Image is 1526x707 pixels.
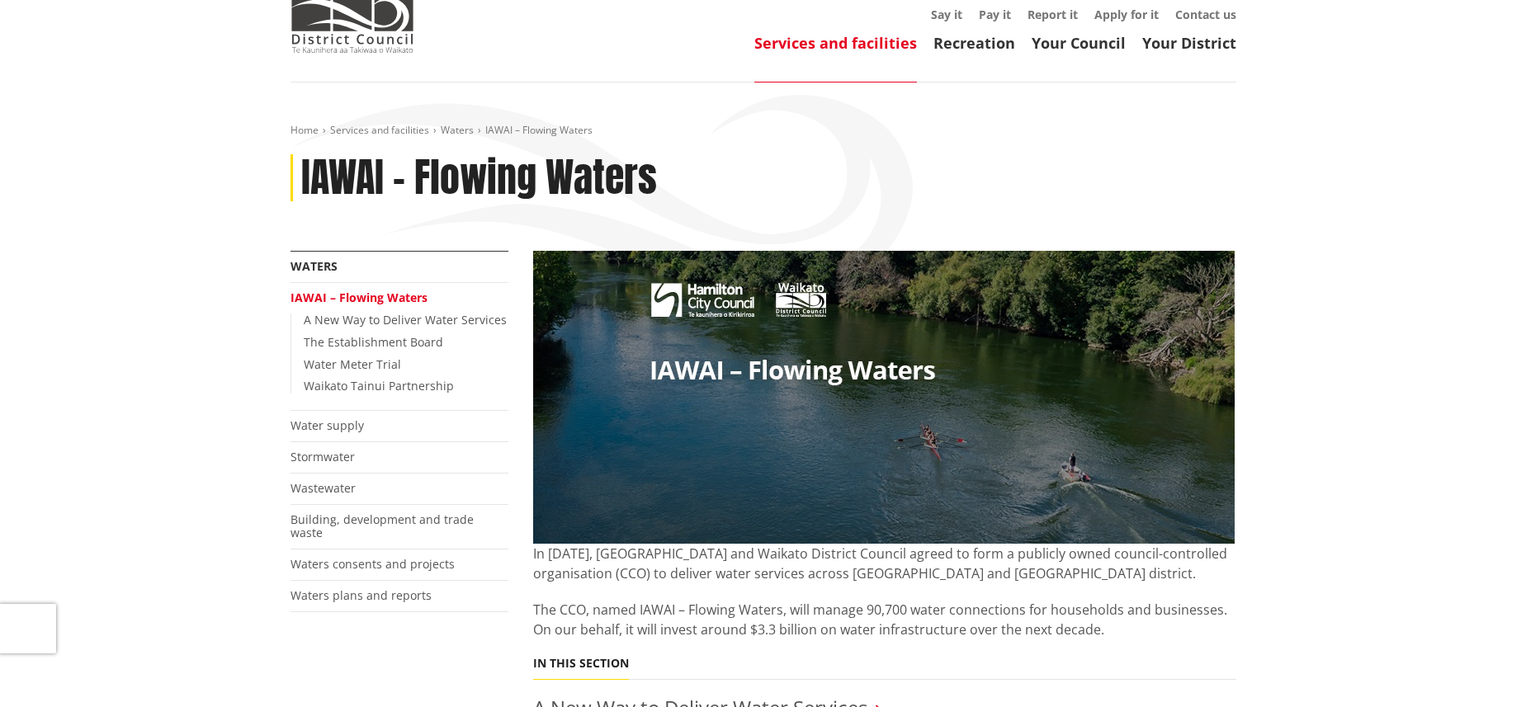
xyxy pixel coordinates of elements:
[1142,33,1236,53] a: Your District
[291,417,364,433] a: Water supply
[291,290,428,305] a: IAWAI – Flowing Waters
[291,124,1236,138] nav: breadcrumb
[441,123,474,137] a: Waters
[291,449,355,464] a: Stormwater
[291,511,474,541] a: Building, development and trade waste
[291,556,455,572] a: Waters consents and projects
[291,123,319,137] a: Home
[291,587,432,603] a: Waters plans and reports
[533,657,629,671] h5: In this section
[291,480,356,496] a: Wastewater
[931,7,962,22] a: Say it
[1175,7,1236,22] a: Contact us
[1032,33,1126,53] a: Your Council
[533,544,1236,583] p: In [DATE], [GEOGRAPHIC_DATA] and Waikato District Council agreed to form a publicly owned council...
[291,258,338,274] a: Waters
[1028,7,1078,22] a: Report it
[301,154,657,202] h1: IAWAI – Flowing Waters
[304,334,443,350] a: The Establishment Board
[304,378,454,394] a: Waikato Tainui Partnership
[304,356,401,372] a: Water Meter Trial
[304,312,507,328] a: A New Way to Deliver Water Services
[979,7,1011,22] a: Pay it
[1094,7,1159,22] a: Apply for it
[533,251,1235,544] img: 27080 HCC Website Banner V10
[330,123,429,137] a: Services and facilities
[485,123,593,137] span: IAWAI – Flowing Waters
[533,600,1236,639] p: The CCO, named IAWAI – Flowing Waters, will manage 90,700 water connections for households and bu...
[754,33,917,53] a: Services and facilities
[933,33,1015,53] a: Recreation
[1450,638,1509,697] iframe: Messenger Launcher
